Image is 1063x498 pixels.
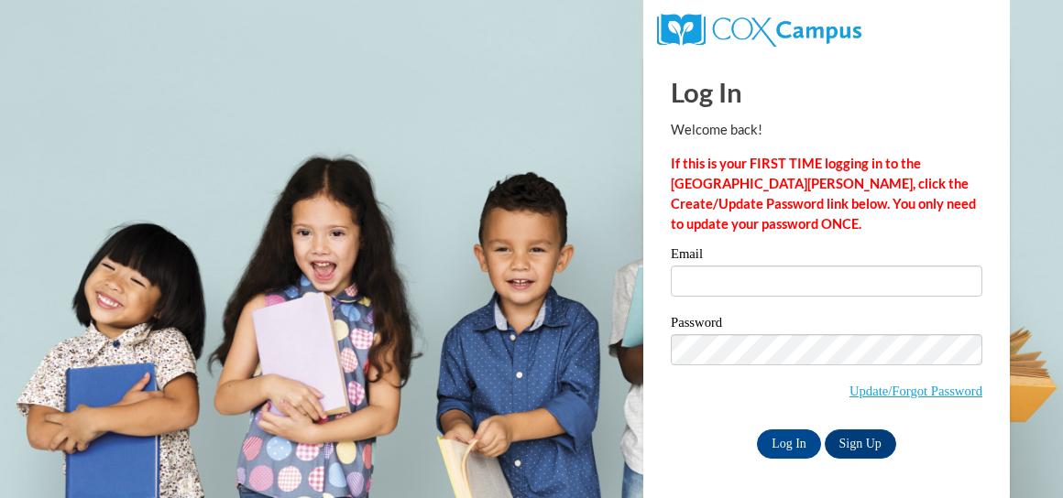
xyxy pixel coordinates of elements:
[849,384,982,398] a: Update/Forgot Password
[671,247,982,265] label: Email
[757,429,821,459] input: Log In
[671,120,982,140] p: Welcome back!
[657,21,861,37] a: COX Campus
[671,73,982,111] h1: Log In
[671,156,976,232] strong: If this is your FIRST TIME logging in to the [GEOGRAPHIC_DATA][PERSON_NAME], click the Create/Upd...
[657,14,861,47] img: COX Campus
[825,429,896,459] a: Sign Up
[671,316,982,334] label: Password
